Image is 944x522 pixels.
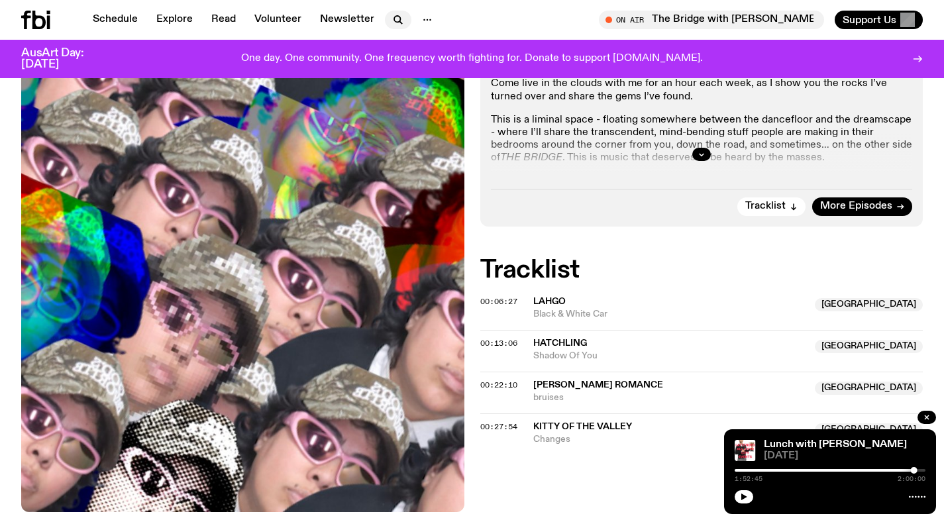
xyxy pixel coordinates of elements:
span: Kitty of the Valley [533,422,632,431]
a: Volunteer [246,11,309,29]
h3: AusArt Day: [DATE] [21,48,106,70]
span: 1:52:45 [735,476,762,482]
span: bruises [533,391,808,404]
span: 00:27:54 [480,421,517,432]
a: Newsletter [312,11,382,29]
span: [GEOGRAPHIC_DATA] [815,423,923,437]
span: 00:22:10 [480,380,517,390]
a: Explore [148,11,201,29]
h2: Tracklist [480,258,923,282]
span: 00:13:06 [480,338,517,348]
p: Come live in the clouds with me for an hour each week, as I show you the rocks I’ve turned over a... [491,78,913,103]
span: LAHGO [533,297,566,306]
button: Support Us [835,11,923,29]
span: [GEOGRAPHIC_DATA] [815,340,923,353]
a: More Episodes [812,197,912,216]
a: Read [203,11,244,29]
span: Changes [533,433,808,446]
span: Shadow Of You [533,350,808,362]
span: Support Us [843,14,896,26]
span: 00:06:27 [480,296,517,307]
p: One day. One community. One frequency worth fighting for. Donate to support [DOMAIN_NAME]. [241,53,703,65]
button: On AirThe Bridge with [PERSON_NAME] [599,11,824,29]
span: [DATE] [764,451,925,461]
span: More Episodes [820,201,892,211]
span: Black & White Car [533,308,808,321]
span: Tracklist [745,201,786,211]
a: Schedule [85,11,146,29]
p: This is a liminal space - floating somewhere between the dancefloor and the dreamscape - where I’... [491,114,913,165]
button: Tracklist [737,197,806,216]
span: [PERSON_NAME] romance [533,380,663,390]
span: [GEOGRAPHIC_DATA] [815,382,923,395]
span: Hatchling [533,339,587,348]
span: [GEOGRAPHIC_DATA] [815,298,923,311]
a: Lunch with [PERSON_NAME] [764,439,907,450]
span: 2:00:00 [898,476,925,482]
